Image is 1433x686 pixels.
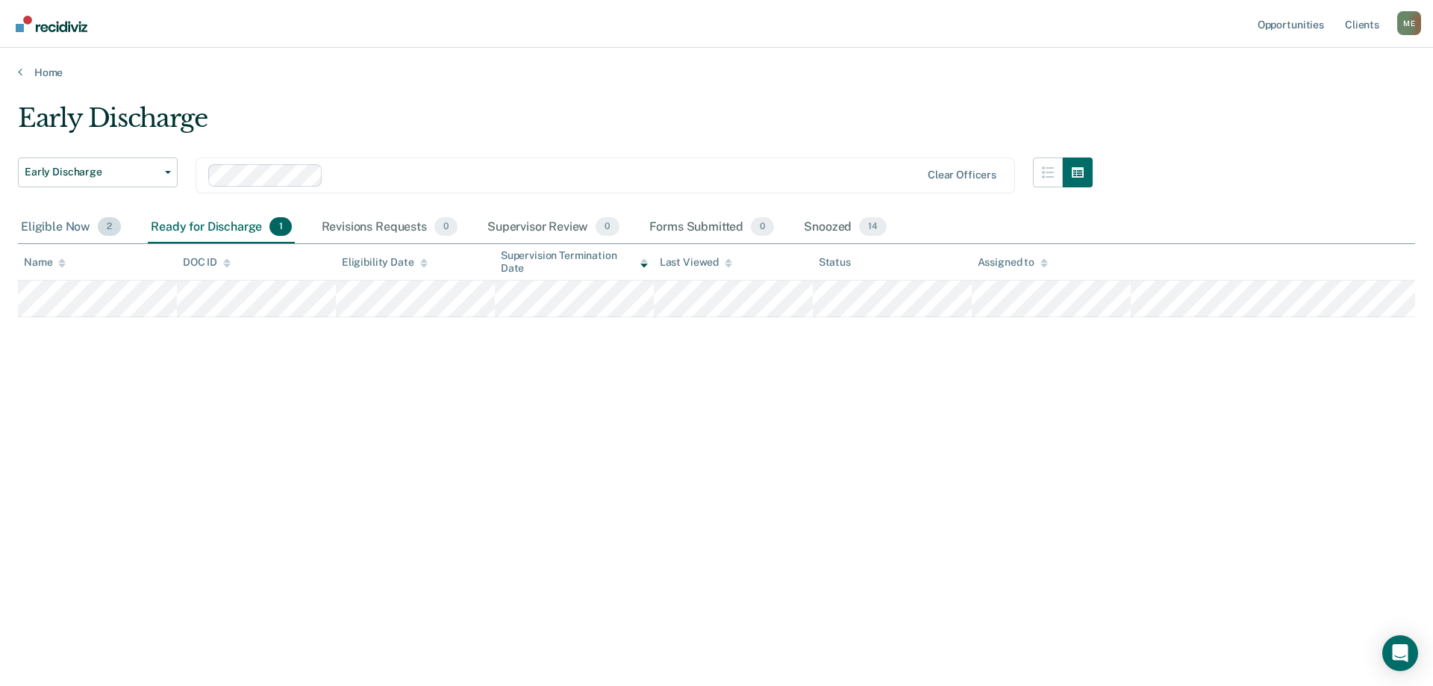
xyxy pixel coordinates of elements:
span: 1 [269,217,291,237]
img: Recidiviz [16,16,87,32]
div: DOC ID [183,256,231,269]
div: Name [24,256,66,269]
span: 2 [98,217,121,237]
span: 14 [859,217,887,237]
button: Profile dropdown button [1397,11,1421,35]
div: Last Viewed [660,256,732,269]
div: Clear officers [928,169,996,181]
button: Early Discharge [18,158,178,187]
div: Supervisor Review0 [484,211,622,244]
div: Assigned to [978,256,1048,269]
span: 0 [596,217,619,237]
div: Snoozed14 [801,211,890,244]
div: M E [1397,11,1421,35]
span: 0 [751,217,774,237]
div: Early Discharge [18,103,1093,146]
a: Home [18,66,1415,79]
div: Forms Submitted0 [646,211,778,244]
span: Early Discharge [25,166,159,178]
div: Eligible Now2 [18,211,124,244]
div: Supervision Termination Date [501,249,648,275]
div: Ready for Discharge1 [148,211,294,244]
div: Status [819,256,851,269]
div: Eligibility Date [342,256,428,269]
span: 0 [434,217,458,237]
div: Open Intercom Messenger [1382,635,1418,671]
div: Revisions Requests0 [319,211,461,244]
